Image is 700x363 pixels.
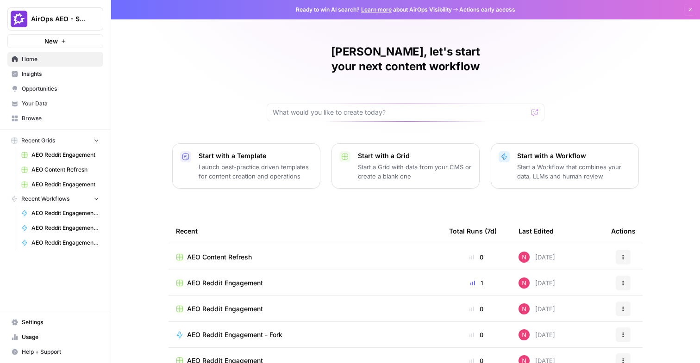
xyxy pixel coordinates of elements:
p: Start with a Workflow [517,151,631,160]
a: Home [7,52,103,67]
button: Start with a WorkflowStart a Workflow that combines your data, LLMs and human review [491,143,639,189]
div: 0 [449,330,504,339]
a: AEO Reddit Engagement - Fork [17,206,103,221]
span: AEO Reddit Engagement - Fork [31,209,99,217]
span: AEO Reddit Engagement [187,304,263,314]
a: Your Data [7,96,103,111]
button: Recent Workflows [7,192,103,206]
div: [DATE] [519,329,555,340]
div: 0 [449,304,504,314]
span: Browse [22,114,99,123]
a: AEO Reddit Engagement [17,177,103,192]
p: Launch best-practice driven templates for content creation and operations [199,162,312,181]
span: Recent Grids [21,136,55,145]
a: Opportunities [7,81,103,96]
p: Start with a Grid [358,151,472,160]
div: Actions [611,218,636,244]
span: Home [22,55,99,63]
h1: [PERSON_NAME], let's start your next content workflow [267,44,544,74]
span: Recent Workflows [21,195,69,203]
button: Help + Support [7,345,103,359]
a: Usage [7,330,103,345]
img: fopa3c0x52at9xxul9zbduzf8hu4 [519,303,530,314]
span: Actions early access [459,6,515,14]
img: AirOps AEO - Single Brand (Gong) Logo [11,11,27,27]
a: AEO Content Refresh [17,162,103,177]
p: Start with a Template [199,151,312,160]
span: AEO Reddit Engagement - Fork [31,239,99,247]
div: [DATE] [519,252,555,263]
div: [DATE] [519,277,555,289]
span: Settings [22,318,99,326]
span: AEO Reddit Engagement [31,151,99,159]
a: AEO Reddit Engagement [176,304,434,314]
span: Ready to win AI search? about AirOps Visibility [296,6,452,14]
a: AEO Reddit Engagement [17,148,103,162]
img: fopa3c0x52at9xxul9zbduzf8hu4 [519,252,530,263]
button: Start with a GridStart a Grid with data from your CMS or create a blank one [331,143,480,189]
button: Recent Grids [7,134,103,148]
p: Start a Workflow that combines your data, LLMs and human review [517,162,631,181]
a: AEO Reddit Engagement [176,278,434,288]
div: Last Edited [519,218,554,244]
img: fopa3c0x52at9xxul9zbduzf8hu4 [519,329,530,340]
span: AEO Content Refresh [187,252,252,262]
span: AEO Reddit Engagement [187,278,263,288]
div: 0 [449,252,504,262]
p: Start a Grid with data from your CMS or create a blank one [358,162,472,181]
span: Help + Support [22,348,99,356]
span: Insights [22,70,99,78]
button: New [7,34,103,48]
a: AEO Reddit Engagement - Fork [17,235,103,250]
a: AEO Reddit Engagement - Fork [176,330,434,339]
div: [DATE] [519,303,555,314]
span: AEO Reddit Engagement - Fork [187,330,282,339]
div: Recent [176,218,434,244]
span: AirOps AEO - Single Brand (Gong) [31,14,87,24]
span: Usage [22,333,99,341]
div: Total Runs (7d) [449,218,497,244]
span: Opportunities [22,85,99,93]
div: 1 [449,278,504,288]
input: What would you like to create today? [273,108,527,117]
a: Settings [7,315,103,330]
button: Workspace: AirOps AEO - Single Brand (Gong) [7,7,103,31]
span: New [44,37,58,46]
a: Learn more [361,6,392,13]
img: fopa3c0x52at9xxul9zbduzf8hu4 [519,277,530,289]
span: AEO Reddit Engagement - Fork [31,224,99,232]
span: Your Data [22,99,99,108]
a: Insights [7,67,103,81]
a: AEO Content Refresh [176,252,434,262]
button: Start with a TemplateLaunch best-practice driven templates for content creation and operations [172,143,320,189]
a: Browse [7,111,103,126]
a: AEO Reddit Engagement - Fork [17,221,103,235]
span: AEO Content Refresh [31,166,99,174]
span: AEO Reddit Engagement [31,180,99,189]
